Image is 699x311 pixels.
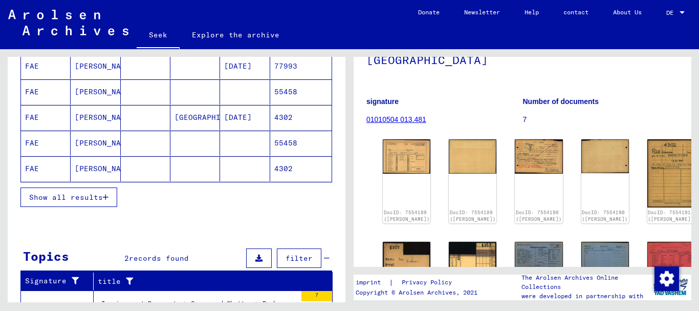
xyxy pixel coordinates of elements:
img: 002.jpg [449,242,496,301]
a: DocID: 7554190 ([PERSON_NAME]) [516,210,562,222]
img: yv_logo.png [651,274,690,300]
font: contact [563,8,588,16]
font: 2 [124,254,129,263]
font: imprint [356,278,381,286]
font: filter [286,254,313,263]
font: About Us [613,8,642,16]
a: DocID: 7554189 ([PERSON_NAME]) [384,210,430,222]
font: Help [525,8,539,16]
font: [DATE] [224,61,252,71]
img: 001.jpg [647,242,695,278]
a: Seek [137,23,180,49]
a: imprint [356,277,389,288]
button: filter [277,248,321,268]
font: FAE [25,87,39,96]
font: 4302 [274,113,293,122]
img: 001.jpg [647,139,695,208]
a: DocID: 7554191 ([PERSON_NAME]) [648,210,694,222]
img: 001.jpg [515,242,562,276]
font: were developed in partnership with [521,292,643,300]
font: [PERSON_NAME] [75,138,135,148]
font: title [98,277,121,286]
a: 01010504 013.481 [366,115,426,123]
font: 7 [315,292,318,298]
font: 77993 [274,61,297,71]
font: Show all results [29,193,103,202]
button: Show all results [20,188,117,207]
font: Newsletter [464,8,500,16]
a: Explore the archive [180,23,292,47]
font: Copyright © Arolsen Archives, 2021 [356,288,477,296]
img: 002.jpg [581,139,629,173]
font: Topics [23,248,69,264]
img: 002.jpg [449,139,496,173]
font: [PERSON_NAME] [75,164,135,173]
font: [PERSON_NAME] [75,87,135,96]
font: FAE [25,113,39,122]
font: 55458 [274,87,297,96]
font: [PERSON_NAME] [75,61,135,71]
font: [DATE] [224,113,252,122]
div: Signature [25,273,96,289]
font: | [389,278,394,287]
font: Donate [418,8,440,16]
img: 001.jpg [515,139,562,174]
font: records found [129,254,189,263]
font: [GEOGRAPHIC_DATA] [174,113,253,122]
img: 001.jpg [383,139,430,174]
font: [PERSON_NAME] [75,113,135,122]
font: FAE [25,138,39,148]
font: Privacy Policy [402,278,452,286]
img: Change consent [654,266,679,291]
img: Arolsen_neg.svg [8,10,128,35]
font: Signature [25,276,67,285]
img: 002.jpg [581,242,629,276]
font: 4302 [274,164,293,173]
a: DocID: 7554189 ([PERSON_NAME]) [450,210,496,222]
font: signature [366,97,399,106]
font: Explore the archive [192,30,279,39]
font: Number of documents [523,97,599,106]
div: title [98,273,322,289]
a: DocID: 7554190 ([PERSON_NAME]) [582,210,628,222]
font: Seek [149,30,167,39]
img: 001.jpg [383,242,430,301]
font: DE [666,9,673,16]
font: FAE [25,61,39,71]
font: 7 [523,115,527,123]
font: 55458 [274,138,297,148]
a: Privacy Policy [394,277,464,288]
font: FAE [25,164,39,173]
